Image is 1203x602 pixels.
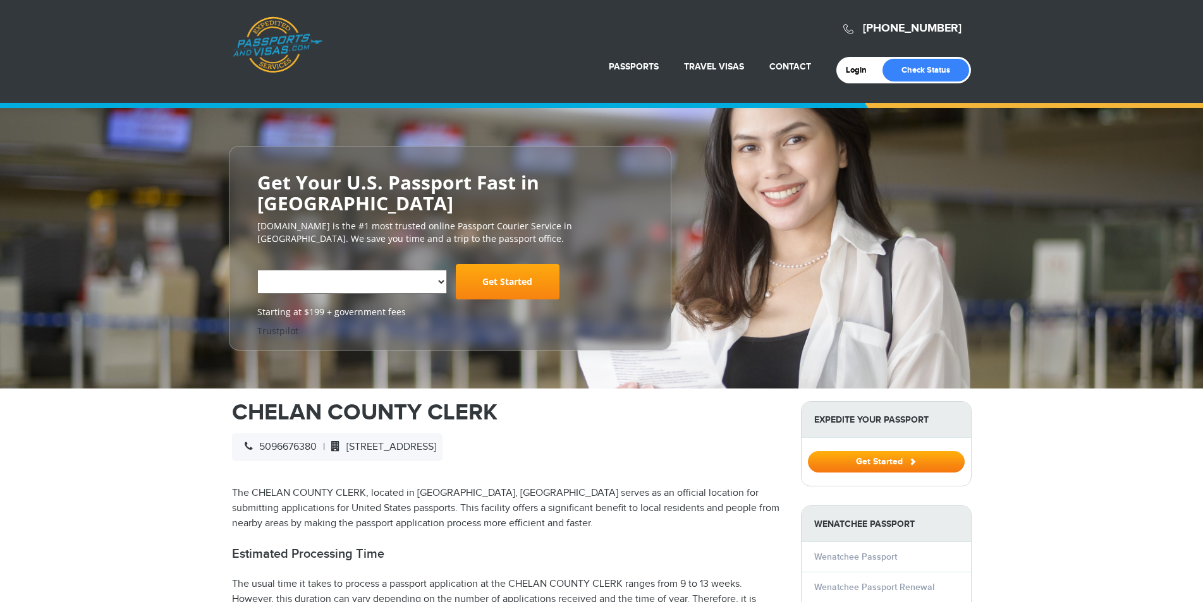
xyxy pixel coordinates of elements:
a: Contact [769,61,811,72]
a: Wenatchee Passport Renewal [814,582,934,593]
h2: Estimated Processing Time [232,546,782,562]
a: Check Status [882,59,969,81]
h2: Get Your U.S. Passport Fast in [GEOGRAPHIC_DATA] [257,172,643,214]
a: Get Started [808,456,965,466]
a: Passports [609,61,659,72]
a: Wenatchee Passport [814,551,897,562]
span: [STREET_ADDRESS] [325,441,436,453]
strong: Expedite Your Passport [802,402,971,438]
a: Trustpilot [257,325,298,337]
a: Login [846,65,876,75]
button: Get Started [808,451,965,473]
strong: Wenatchee Passport [802,506,971,542]
a: Travel Visas [684,61,744,72]
div: | [232,433,443,461]
a: Passports & [DOMAIN_NAME] [233,16,322,73]
p: The CHELAN COUNTY CLERK, located in [GEOGRAPHIC_DATA], [GEOGRAPHIC_DATA] serves as an official lo... [232,486,782,531]
span: 5096676380 [238,441,317,453]
span: Starting at $199 + government fees [257,306,643,318]
a: Get Started [456,264,559,299]
h1: CHELAN COUNTY CLERK [232,401,782,424]
p: [DOMAIN_NAME] is the #1 most trusted online Passport Courier Service in [GEOGRAPHIC_DATA]. We sav... [257,220,643,245]
a: [PHONE_NUMBER] [863,21,962,35]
